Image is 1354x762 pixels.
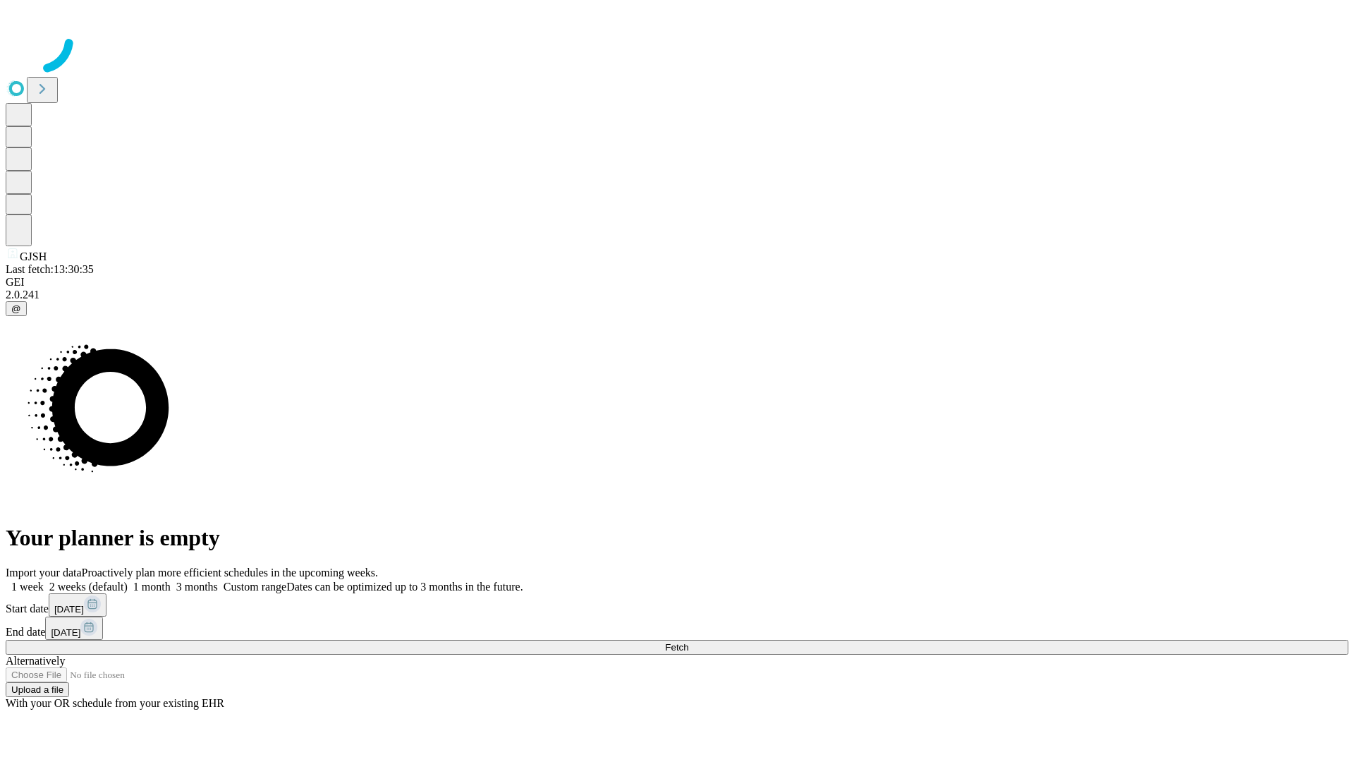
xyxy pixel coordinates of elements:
[6,301,27,316] button: @
[6,682,69,697] button: Upload a file
[6,289,1348,301] div: 2.0.241
[6,525,1348,551] h1: Your planner is empty
[51,627,80,638] span: [DATE]
[6,567,82,579] span: Import your data
[133,581,171,593] span: 1 month
[665,642,688,653] span: Fetch
[6,655,65,667] span: Alternatively
[176,581,218,593] span: 3 months
[54,604,84,615] span: [DATE]
[49,593,106,617] button: [DATE]
[20,250,47,262] span: GJSH
[6,593,1348,617] div: Start date
[6,263,94,275] span: Last fetch: 13:30:35
[82,567,378,579] span: Proactively plan more efficient schedules in the upcoming weeks.
[6,276,1348,289] div: GEI
[224,581,286,593] span: Custom range
[45,617,103,640] button: [DATE]
[11,581,44,593] span: 1 week
[6,697,224,709] span: With your OR schedule from your existing EHR
[49,581,128,593] span: 2 weeks (default)
[6,640,1348,655] button: Fetch
[286,581,523,593] span: Dates can be optimized up to 3 months in the future.
[11,303,21,314] span: @
[6,617,1348,640] div: End date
